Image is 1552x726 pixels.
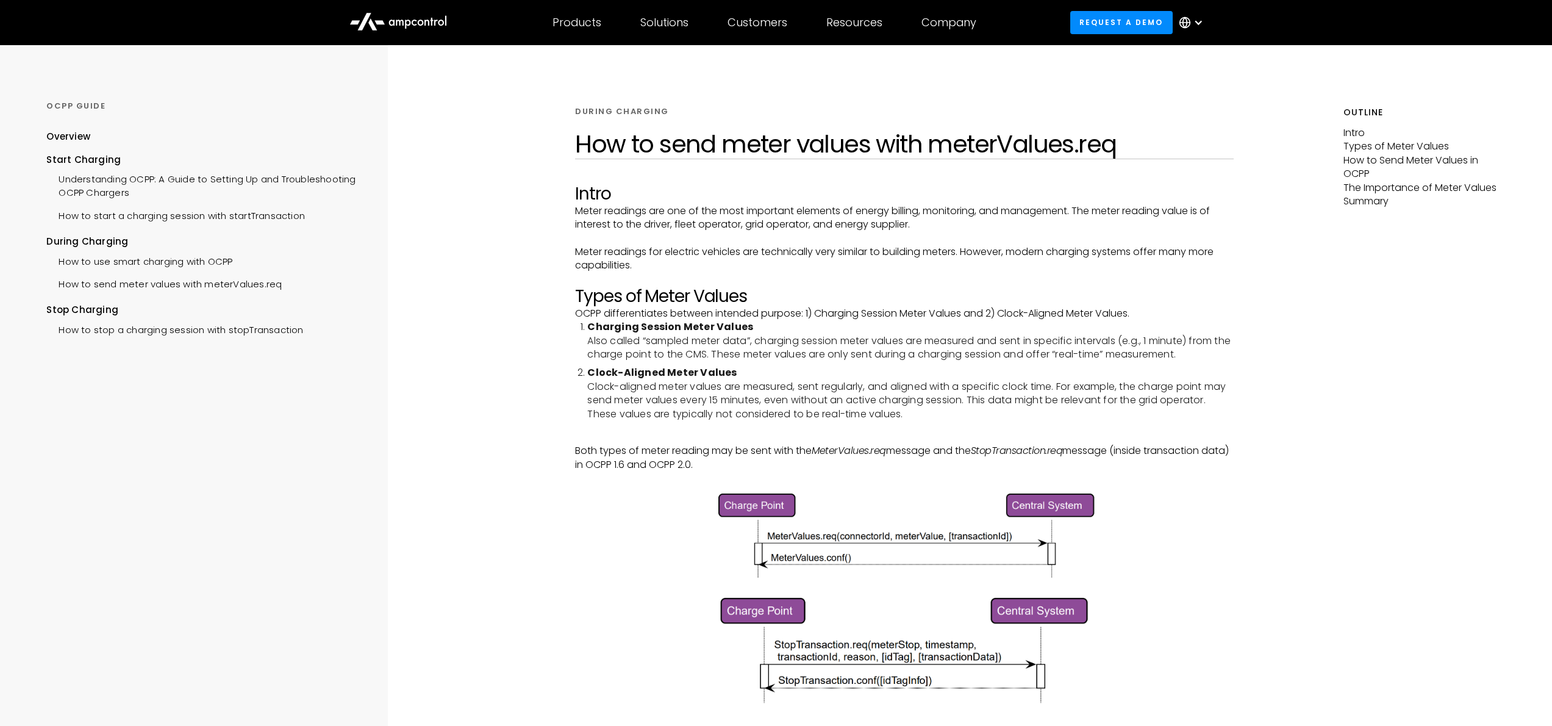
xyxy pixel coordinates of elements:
[1343,154,1506,181] p: How to Send Meter Values in OCPP
[46,203,305,226] a: How to start a charging session with startTransaction
[575,106,669,117] div: DURING CHARGING
[707,486,1102,583] img: OCPP MeterValues.req message
[728,16,787,29] div: Customers
[575,307,1234,320] p: OCPP differentiates between intended purpose: 1) Charging Session Meter Values and 2) Clock-Align...
[46,167,357,203] a: Understanding OCPP: A Guide to Setting Up and Troubleshooting OCPP Chargers
[587,320,1234,361] li: Also called “sampled meter data”, charging session meter values are measured and sent in specific...
[575,431,1234,444] p: ‍
[575,273,1234,286] p: ‍
[1343,195,1506,208] p: Summary
[46,130,90,143] div: Overview
[587,365,737,379] strong: Clock-Aligned Meter Values
[46,271,282,294] a: How to send meter values with meterValues.req
[552,16,601,29] div: Products
[587,366,1234,421] li: Clock-aligned meter values are measured, sent regularly, and aligned with a specific clock time. ...
[1343,126,1506,140] p: Intro
[575,444,1234,472] p: Both types of meter reading may be sent with the message and the message (inside transaction data...
[575,184,1234,204] h2: Intro
[587,320,753,334] strong: Charging Session Meter Values
[46,130,90,153] a: Overview
[575,245,1234,273] p: Meter readings for electric vehicles are technically very similar to building meters. However, mo...
[826,16,882,29] div: Resources
[46,101,357,112] div: OCPP GUIDE
[46,249,232,271] a: How to use smart charging with OCPP
[575,204,1234,232] p: Meter readings are one of the most important elements of energy billing, monitoring, and manageme...
[1343,181,1506,195] p: The Importance of Meter Values
[971,444,1063,458] em: StopTransaction.req
[1343,140,1506,153] p: Types of Meter Values
[575,232,1234,245] p: ‍
[640,16,688,29] div: Solutions
[1070,11,1173,34] a: Request a demo
[812,444,886,458] em: MeterValues.req
[46,235,357,248] div: During Charging
[921,16,976,29] div: Company
[707,589,1102,711] img: OCPP StopTransaction.req message
[46,153,357,167] div: Start Charging
[575,129,1234,159] h1: How to send meter values with meterValues.req
[575,472,1234,485] p: ‍
[1343,106,1506,119] h5: Outline
[46,303,357,317] div: Stop Charging
[575,286,1234,307] h2: Types of Meter Values
[46,317,303,340] a: How to stop a charging session with stopTransaction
